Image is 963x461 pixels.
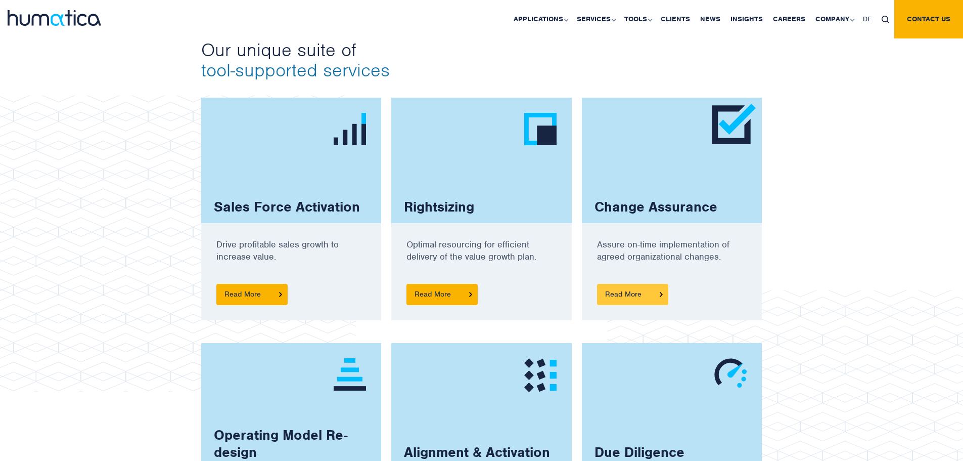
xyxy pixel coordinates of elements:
[334,113,366,145] img: Sales Force Activation
[597,284,668,305] span: Read More
[406,284,478,305] span: Read More
[214,427,382,461] h3: Operating Model Re-design
[201,98,382,320] a: Sales Force Activation Sales Force Activation Sales Force Activation Drive profitable sales growt...
[391,98,572,320] a: Rightsizing Rightsizing Rightsizing Optimal resourcing for efficient delivery of the value growth...
[216,238,366,284] p: Drive profitable sales growth to increase value.
[524,358,557,392] img: Alignment & Activation
[216,284,288,305] span: Read More
[524,113,557,145] img: Rightsizing
[469,292,472,297] img: arrowicon
[201,58,390,81] span: tool-supported services
[582,98,762,320] a: Change Assurance Change Assurance Change Assurance Assure on-time implementation of agreed organi...
[594,444,697,461] h3: Due Diligence
[660,292,663,297] img: arrowicon
[404,444,563,461] h3: Alignment & Activation
[882,16,889,23] img: search_icon
[863,15,872,23] span: DE
[585,98,762,223] img: Change Assurance
[334,358,366,391] img: Operating Model Re-design
[201,39,762,80] h2: Our unique suite of
[594,198,730,216] h3: Change Assurance
[214,198,373,216] h3: Sales Force Activation
[8,10,101,26] img: logo
[714,358,747,388] img: Due Diligence
[279,292,282,297] img: arrowicon
[406,238,557,284] p: Optimal resourcing for efficient delivery of the value growth plan.
[404,198,487,216] h3: Rightsizing
[597,238,747,284] p: Assure on-time implementation of agreed organizational changes.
